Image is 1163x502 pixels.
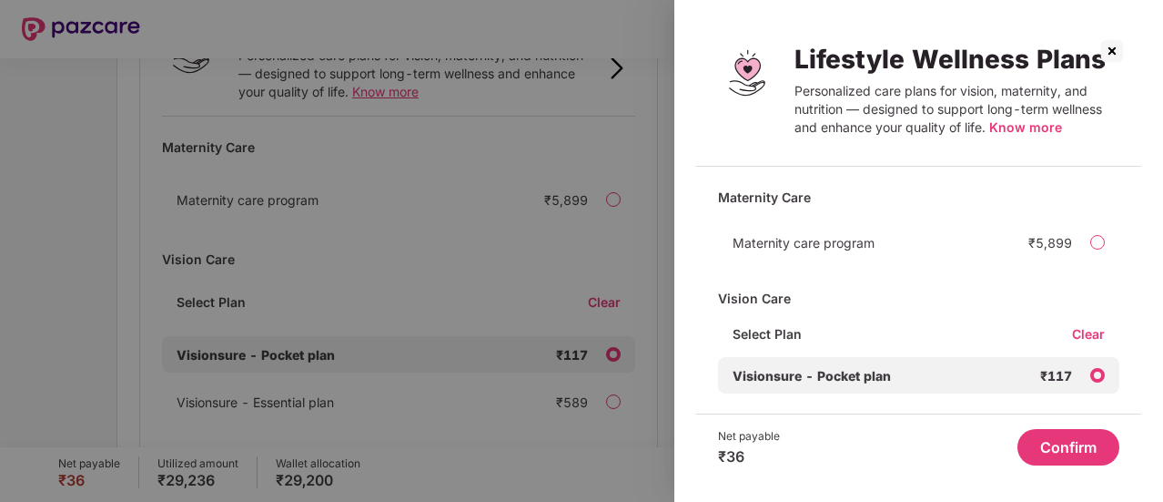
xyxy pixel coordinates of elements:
[1040,368,1072,384] div: ₹117
[733,368,891,384] span: Visionsure - Pocket plan
[718,181,1119,213] div: Maternity Care
[794,44,1119,75] div: Lifestyle Wellness Plans
[718,44,776,102] img: Lifestyle Wellness Plans
[718,325,816,357] div: Select Plan
[794,82,1119,137] div: Personalized care plans for vision, maternity, and nutrition — designed to support long-term well...
[989,119,1062,135] span: Know more
[1017,429,1119,466] button: Confirm
[718,282,1119,314] div: Vision Care
[1028,235,1072,251] div: ₹5,899
[1072,325,1119,343] div: Clear
[718,429,780,444] div: Net payable
[1097,36,1127,66] img: svg+xml;base64,PHN2ZyBpZD0iQ3Jvc3MtMzJ4MzIiIHhtbG5zPSJodHRwOi8vd3d3LnczLm9yZy8yMDAwL3N2ZyIgd2lkdG...
[718,447,780,466] div: ₹36
[733,235,875,251] span: Maternity care program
